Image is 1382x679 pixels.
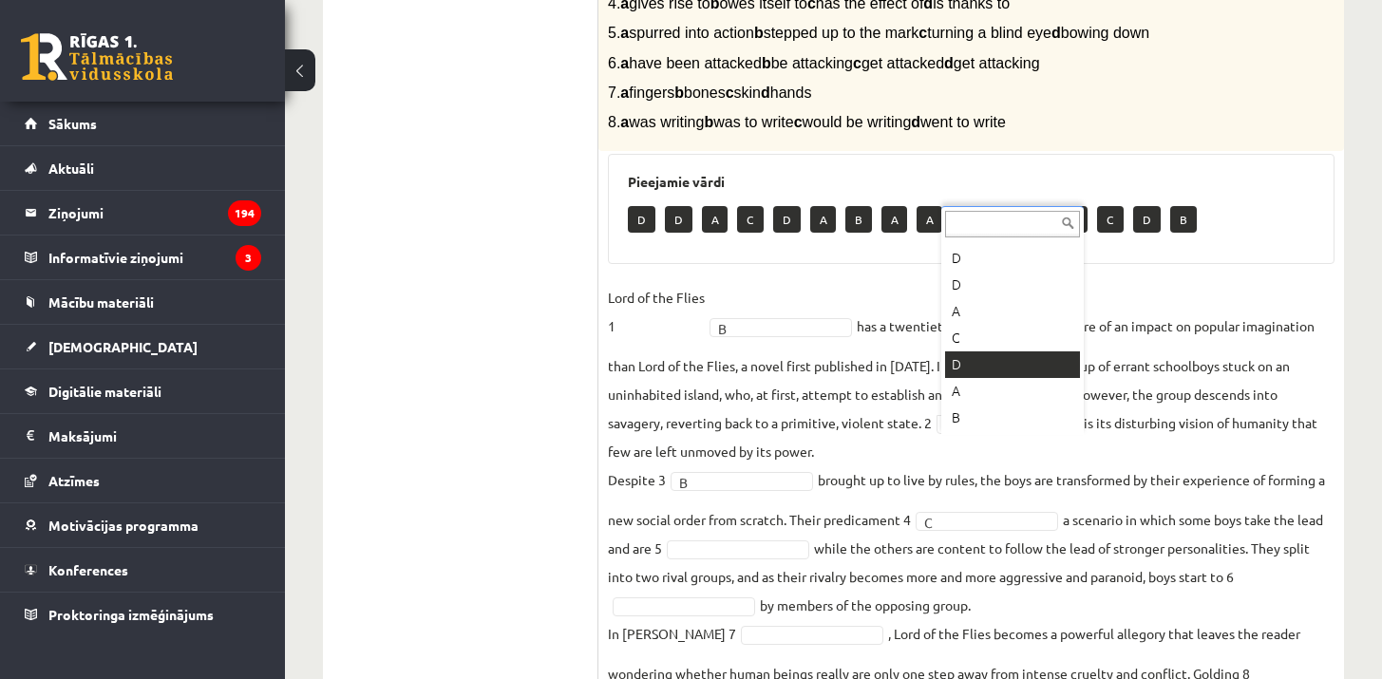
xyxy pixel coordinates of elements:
[945,405,1080,431] div: B
[945,298,1080,325] div: A
[945,378,1080,405] div: A
[945,245,1080,272] div: D
[945,351,1080,378] div: D
[945,325,1080,351] div: C
[945,272,1080,298] div: D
